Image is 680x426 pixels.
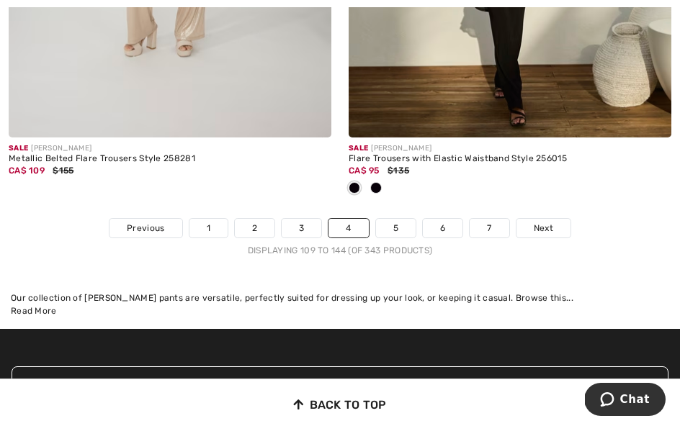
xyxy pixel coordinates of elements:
[365,177,387,201] div: Midnight Blue 40
[585,383,666,419] iframe: Opens a widget where you can chat to one of our agents
[189,219,228,237] a: 1
[349,154,671,164] div: Flare Trousers with Elastic Waistband Style 256015
[388,166,409,176] span: $135
[127,222,164,235] span: Previous
[11,306,57,316] span: Read More
[349,144,368,153] span: Sale
[423,219,462,237] a: 6
[9,143,331,154] div: [PERSON_NAME]
[328,219,368,237] a: 4
[9,166,45,176] span: CA$ 109
[109,219,182,237] a: Previous
[11,291,669,304] div: Our collection of [PERSON_NAME] pants are versatile, perfectly suited for dressing up your look, ...
[344,177,365,201] div: Black
[9,154,331,164] div: Metallic Belted Flare Trousers Style 258281
[376,219,416,237] a: 5
[235,219,274,237] a: 2
[516,219,571,237] a: Next
[349,166,380,176] span: CA$ 95
[534,222,553,235] span: Next
[470,219,509,237] a: 7
[349,143,671,154] div: [PERSON_NAME]
[282,219,321,237] a: 3
[9,144,28,153] span: Sale
[53,166,73,176] span: $155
